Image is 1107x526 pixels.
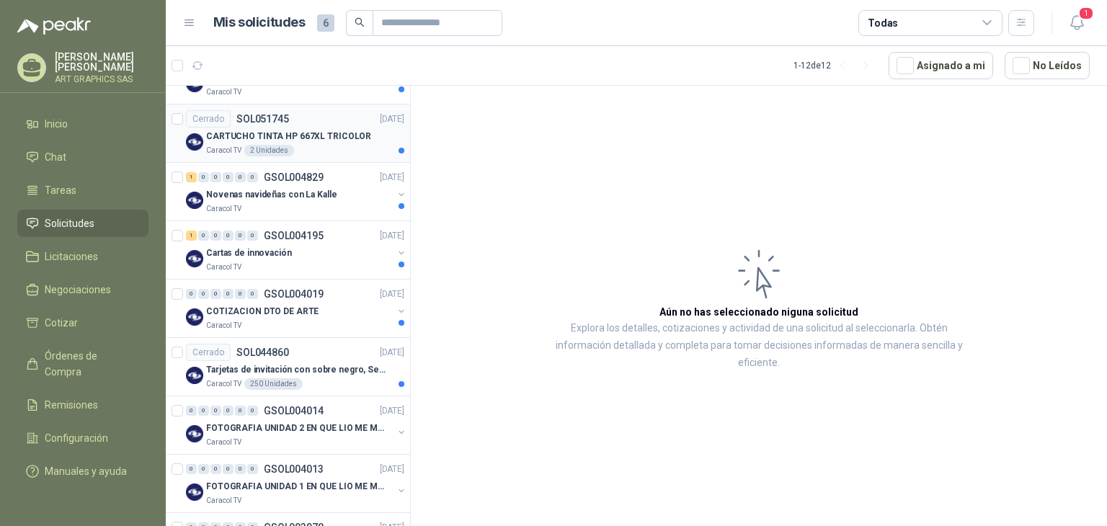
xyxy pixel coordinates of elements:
[223,464,234,474] div: 0
[380,229,404,243] p: [DATE]
[206,363,386,377] p: Tarjetas de invitación con sobre negro, Segun especificaciones del adjunto
[235,172,246,182] div: 0
[210,231,221,241] div: 0
[1005,52,1090,79] button: No Leídos
[186,406,197,416] div: 0
[244,145,294,156] div: 2 Unidades
[235,464,246,474] div: 0
[247,406,258,416] div: 0
[868,15,898,31] div: Todas
[45,430,108,446] span: Configuración
[198,406,209,416] div: 0
[206,480,386,494] p: FOTOGRAFIA UNIDAD 1 EN QUE LIO ME METI
[380,463,404,476] p: [DATE]
[223,289,234,299] div: 0
[1064,10,1090,36] button: 1
[206,246,292,260] p: Cartas de innovación
[380,171,404,184] p: [DATE]
[45,463,127,479] span: Manuales y ayuda
[198,464,209,474] div: 0
[264,172,324,182] p: GSOL004829
[186,110,231,128] div: Cerrado
[17,243,148,270] a: Licitaciones
[186,169,407,215] a: 1 0 0 0 0 0 GSOL004829[DATE] Company LogoNovenas navideñas con La KalleCaracol TV
[186,460,407,507] a: 0 0 0 0 0 0 GSOL004013[DATE] Company LogoFOTOGRAFIA UNIDAD 1 EN QUE LIO ME METICaracol TV
[555,320,963,372] p: Explora los detalles, cotizaciones y actividad de una solicitud al seleccionarla. Obtén informaci...
[17,276,148,303] a: Negociaciones
[17,17,91,35] img: Logo peakr
[17,342,148,385] a: Órdenes de Compra
[45,149,66,165] span: Chat
[223,172,234,182] div: 0
[206,188,337,202] p: Novenas navideñas con La Kalle
[210,289,221,299] div: 0
[244,378,303,390] div: 250 Unidades
[186,289,197,299] div: 0
[17,177,148,204] a: Tareas
[235,231,246,241] div: 0
[264,464,324,474] p: GSOL004013
[45,397,98,413] span: Remisiones
[223,406,234,416] div: 0
[210,172,221,182] div: 0
[186,192,203,209] img: Company Logo
[45,315,78,331] span: Cotizar
[45,116,68,132] span: Inicio
[236,347,289,357] p: SOL044860
[186,285,407,331] a: 0 0 0 0 0 0 GSOL004019[DATE] Company LogoCOTIZACION DTO DE ARTECaracol TV
[45,348,135,380] span: Órdenes de Compra
[186,231,197,241] div: 1
[247,289,258,299] div: 0
[206,495,241,507] p: Caracol TV
[380,404,404,418] p: [DATE]
[45,249,98,264] span: Licitaciones
[380,287,404,301] p: [DATE]
[247,172,258,182] div: 0
[17,391,148,419] a: Remisiones
[166,338,410,396] a: CerradoSOL044860[DATE] Company LogoTarjetas de invitación con sobre negro, Segun especificaciones...
[206,262,241,273] p: Caracol TV
[659,304,858,320] h3: Aún no has seleccionado niguna solicitud
[264,406,324,416] p: GSOL004014
[186,464,197,474] div: 0
[198,231,209,241] div: 0
[17,309,148,336] a: Cotizar
[17,110,148,138] a: Inicio
[186,308,203,326] img: Company Logo
[264,289,324,299] p: GSOL004019
[213,12,306,33] h1: Mis solicitudes
[380,112,404,126] p: [DATE]
[186,483,203,501] img: Company Logo
[236,114,289,124] p: SOL051745
[355,17,365,27] span: search
[186,367,203,384] img: Company Logo
[17,210,148,237] a: Solicitudes
[55,75,148,84] p: ART GRAPHICS SAS
[186,344,231,361] div: Cerrado
[186,250,203,267] img: Company Logo
[186,402,407,448] a: 0 0 0 0 0 0 GSOL004014[DATE] Company LogoFOTOGRAFIA UNIDAD 2 EN QUE LIO ME METICaracol TV
[17,458,148,485] a: Manuales y ayuda
[235,406,246,416] div: 0
[206,378,241,390] p: Caracol TV
[206,320,241,331] p: Caracol TV
[166,104,410,163] a: CerradoSOL051745[DATE] Company LogoCARTUCHO TINTA HP 667XL TRICOLORCaracol TV2 Unidades
[206,86,241,98] p: Caracol TV
[380,346,404,360] p: [DATE]
[17,424,148,452] a: Configuración
[198,172,209,182] div: 0
[186,172,197,182] div: 1
[45,215,94,231] span: Solicitudes
[186,425,203,442] img: Company Logo
[45,282,111,298] span: Negociaciones
[206,203,241,215] p: Caracol TV
[55,52,148,72] p: [PERSON_NAME] [PERSON_NAME]
[210,406,221,416] div: 0
[206,422,386,435] p: FOTOGRAFIA UNIDAD 2 EN QUE LIO ME METI
[206,437,241,448] p: Caracol TV
[247,464,258,474] div: 0
[247,231,258,241] div: 0
[206,145,241,156] p: Caracol TV
[793,54,877,77] div: 1 - 12 de 12
[223,231,234,241] div: 0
